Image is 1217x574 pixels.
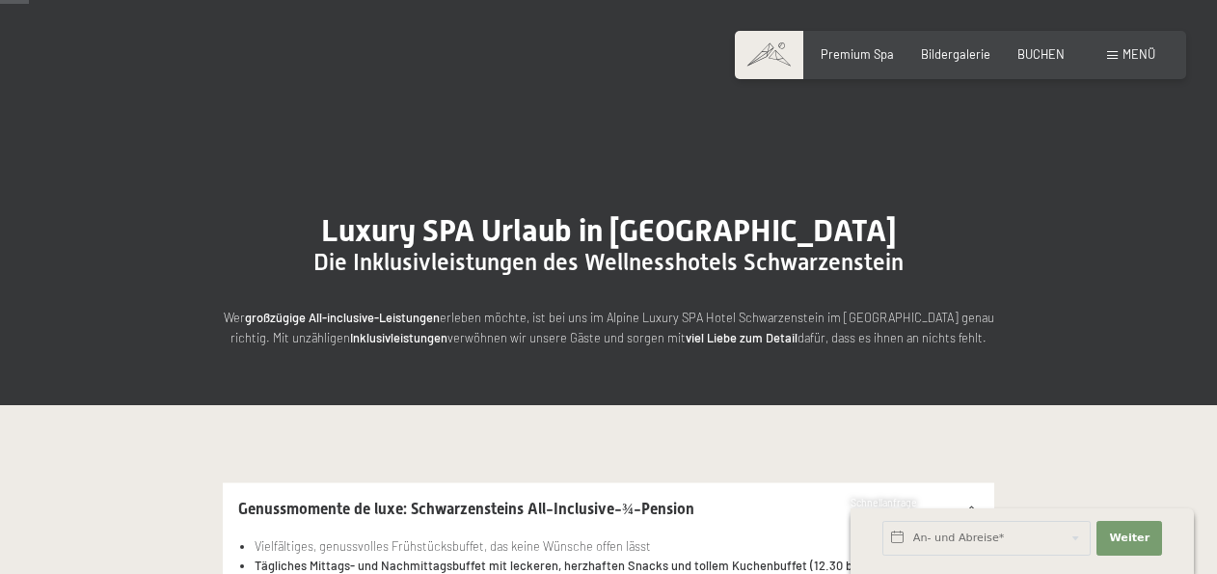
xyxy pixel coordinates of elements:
span: Menü [1122,46,1155,62]
span: Die Inklusivleistungen des Wellnesshotels Schwarzenstein [313,249,904,276]
a: BUCHEN [1017,46,1065,62]
a: Premium Spa [821,46,894,62]
strong: großzügige All-inclusive-Leistungen [245,310,440,325]
span: Schnellanfrage [851,497,917,508]
span: Luxury SPA Urlaub in [GEOGRAPHIC_DATA] [321,212,897,249]
span: Genussmomente de luxe: Schwarzensteins All-Inclusive-¾-Pension [238,500,694,518]
a: Bildergalerie [921,46,990,62]
button: Weiter [1096,521,1162,556]
strong: viel Liebe zum Detail [686,330,798,345]
strong: Tägliches Mittags- und Nachmittagsbuffet mit leckeren, herzhaften Snacks und tollem Kuchenbuffet ... [255,558,919,573]
strong: Inklusivleistungen [350,330,447,345]
span: Weiter [1109,531,1149,546]
li: Vielfältiges, genussvolles Frühstücksbuffet, das keine Wünsche offen lässt [255,536,979,556]
p: Wer erleben möchte, ist bei uns im Alpine Luxury SPA Hotel Schwarzenstein im [GEOGRAPHIC_DATA] ge... [223,308,994,347]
